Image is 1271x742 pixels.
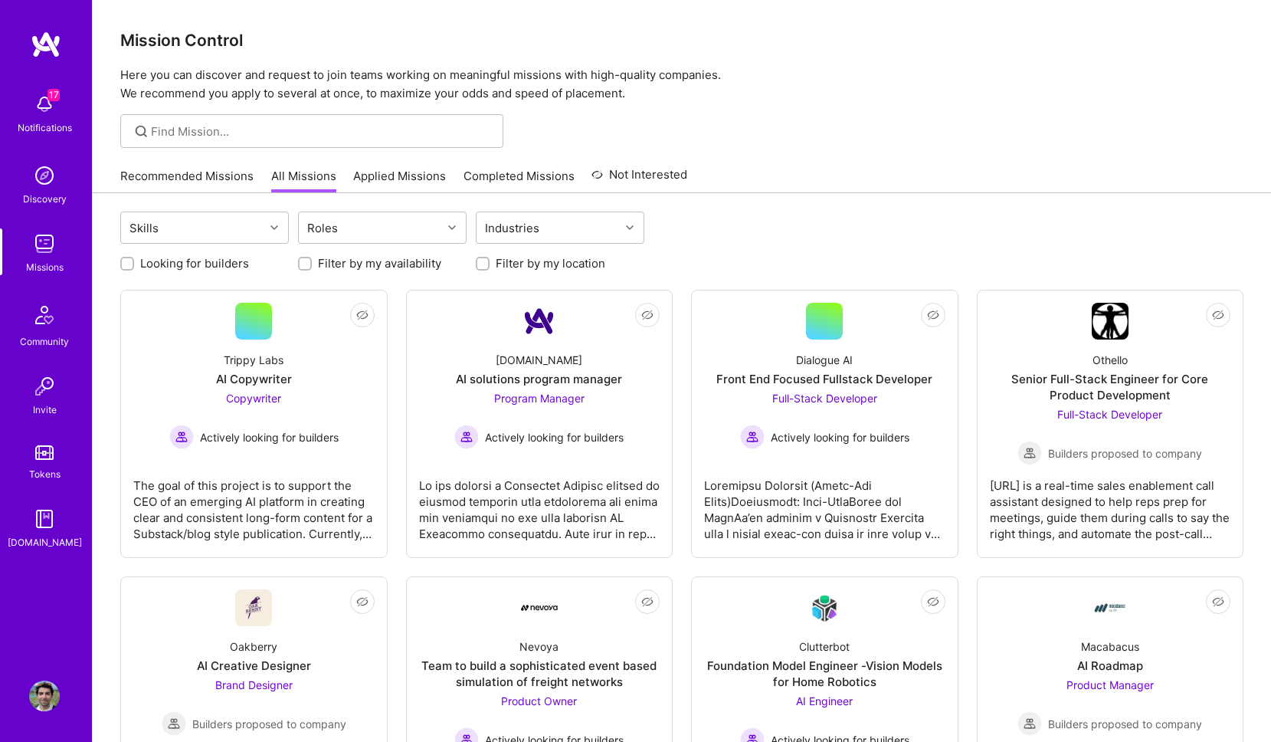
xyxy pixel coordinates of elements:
[485,429,624,445] span: Actively looking for builders
[927,596,939,608] i: icon EyeClosed
[169,425,194,449] img: Actively looking for builders
[29,89,60,120] img: bell
[799,639,850,655] div: Clutterbot
[1017,711,1042,736] img: Builders proposed to company
[303,217,342,239] div: Roles
[200,429,339,445] span: Actively looking for builders
[356,309,369,321] i: icon EyeClosed
[990,371,1231,403] div: Senior Full-Stack Engineer for Core Product Development
[353,168,446,193] a: Applied Missions
[230,639,277,655] div: Oakberry
[927,309,939,321] i: icon EyeClosed
[20,333,69,350] div: Community
[591,166,687,193] a: Not Interested
[496,255,605,271] label: Filter by my location
[8,534,82,550] div: [DOMAIN_NAME]
[521,605,558,611] img: Company Logo
[704,465,945,542] div: Loremipsu Dolorsit (Ametc-Adi Elits)Doeiusmodt: Inci-UtlaBoree dol MagnAa’en adminim v Quisnostr ...
[192,716,346,732] span: Builders proposed to company
[1017,441,1042,465] img: Builders proposed to company
[133,303,375,545] a: Trippy LabsAI CopywriterCopywriter Actively looking for buildersActively looking for buildersThe ...
[29,371,60,402] img: Invite
[716,371,932,387] div: Front End Focused Fullstack Developer
[448,224,456,231] i: icon Chevron
[120,168,254,193] a: Recommended Missions
[270,224,278,231] i: icon Chevron
[501,694,577,708] span: Product Owner
[29,681,60,711] img: User Avatar
[1212,596,1224,608] i: icon EyeClosed
[494,392,585,405] span: Program Manager
[806,590,843,626] img: Company Logo
[796,352,853,368] div: Dialogue AI
[796,694,853,708] span: AI Engineer
[29,504,60,534] img: guide book
[35,445,54,460] img: tokens
[990,303,1231,545] a: Company LogoOthelloSenior Full-Stack Engineer for Core Product DevelopmentFull-Stack Developer Bu...
[29,466,61,482] div: Tokens
[226,392,281,405] span: Copywriter
[1048,716,1202,732] span: Builders proposed to company
[31,31,61,58] img: logo
[318,255,441,271] label: Filter by my availability
[1048,445,1202,461] span: Builders proposed to company
[496,352,582,368] div: [DOMAIN_NAME]
[481,217,543,239] div: Industries
[521,303,558,340] img: Company Logo
[1212,309,1224,321] i: icon EyeClosed
[464,168,575,193] a: Completed Missions
[704,658,945,690] div: Foundation Model Engineer -Vision Models for Home Robotics
[151,123,492,140] input: Find Mission...
[1077,658,1143,674] div: AI Roadmap
[23,191,67,207] div: Discovery
[626,224,634,231] i: icon Chevron
[456,371,622,387] div: AI solutions program manager
[454,425,479,449] img: Actively looking for builders
[1081,639,1139,655] div: Macabacus
[26,259,64,275] div: Missions
[126,217,162,239] div: Skills
[120,31,1243,50] h3: Mission Control
[740,425,765,449] img: Actively looking for builders
[235,589,272,626] img: Company Logo
[33,402,57,418] div: Invite
[1092,589,1129,626] img: Company Logo
[419,658,660,690] div: Team to build a sophisticated event based simulation of freight networks
[162,711,186,736] img: Builders proposed to company
[47,89,60,101] span: 17
[1057,408,1162,421] span: Full-Stack Developer
[215,678,293,691] span: Brand Designer
[771,429,909,445] span: Actively looking for builders
[519,639,559,655] div: Nevoya
[224,352,283,368] div: Trippy Labs
[704,303,945,545] a: Dialogue AIFront End Focused Fullstack DeveloperFull-Stack Developer Actively looking for builder...
[29,228,60,259] img: teamwork
[25,681,64,711] a: User Avatar
[1066,678,1154,691] span: Product Manager
[419,303,660,545] a: Company Logo[DOMAIN_NAME]AI solutions program managerProgram Manager Actively looking for builder...
[18,120,72,136] div: Notifications
[197,658,311,674] div: AI Creative Designer
[641,309,654,321] i: icon EyeClosed
[26,297,63,333] img: Community
[120,66,1243,103] p: Here you can discover and request to join teams working on meaningful missions with high-quality ...
[1092,352,1128,368] div: Othello
[1092,303,1129,340] img: Company Logo
[216,371,292,387] div: AI Copywriter
[133,465,375,542] div: The goal of this project is to support the CEO of an emerging AI platform in creating clear and c...
[29,160,60,191] img: discovery
[140,255,249,271] label: Looking for builders
[133,123,150,140] i: icon SearchGrey
[772,392,877,405] span: Full-Stack Developer
[990,465,1231,542] div: [URL] is a real-time sales enablement call assistant designed to help reps prep for meetings, gui...
[356,596,369,608] i: icon EyeClosed
[641,596,654,608] i: icon EyeClosed
[271,168,336,193] a: All Missions
[419,465,660,542] div: Lo ips dolorsi a Consectet Adipisc elitsed do eiusmod temporin utla etdolorema ali enima min veni...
